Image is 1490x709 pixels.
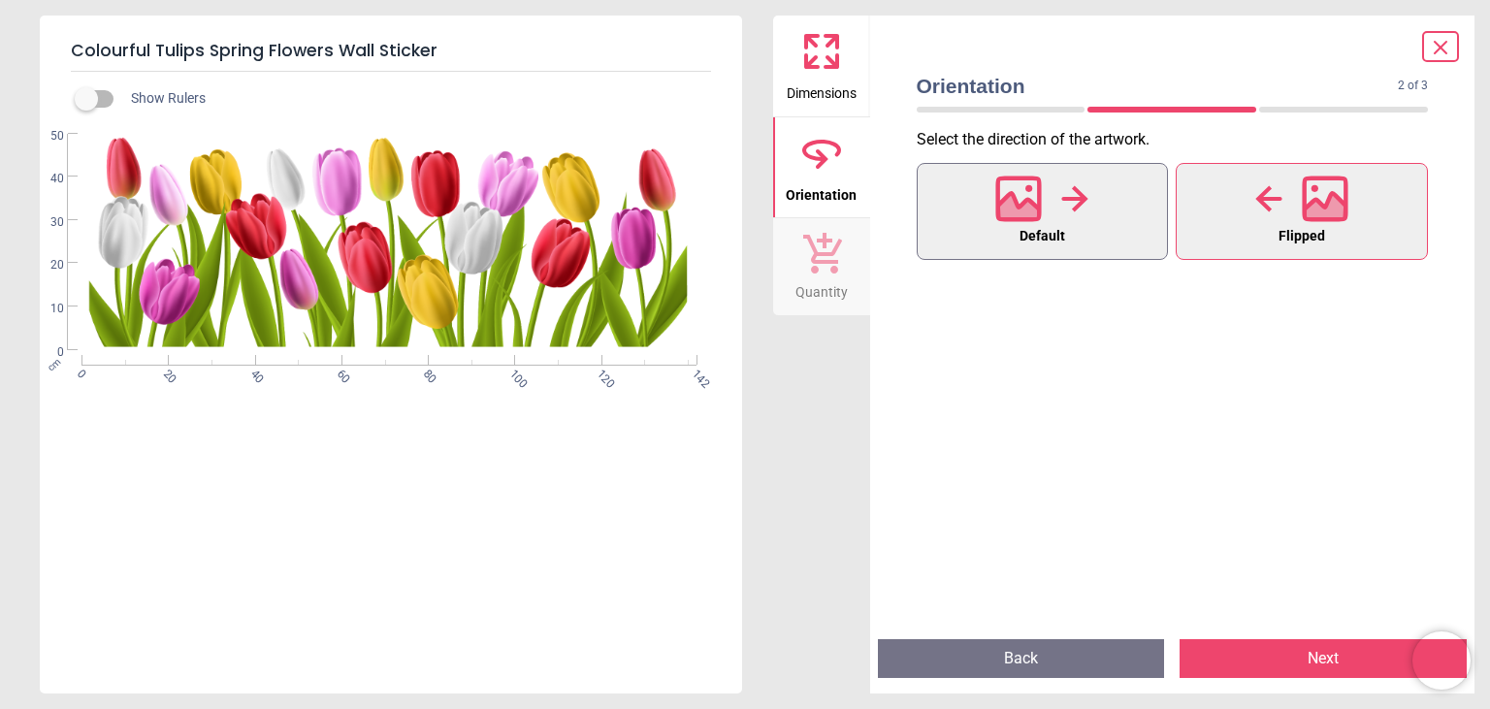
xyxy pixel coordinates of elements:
[688,367,700,379] span: 142
[795,274,848,303] span: Quantity
[773,16,870,116] button: Dimensions
[1020,224,1065,249] span: Default
[505,367,518,379] span: 100
[27,257,64,274] span: 20
[246,367,259,379] span: 40
[419,367,432,379] span: 80
[27,128,64,145] span: 50
[1412,631,1471,690] iframe: Brevo live chat
[1176,163,1428,260] button: Flipped
[71,31,711,72] h5: Colourful Tulips Spring Flowers Wall Sticker
[593,367,605,379] span: 120
[86,87,742,111] div: Show Rulers
[917,129,1444,150] p: Select the direction of the artwork .
[917,163,1169,260] button: Default
[160,367,173,379] span: 20
[73,367,85,379] span: 0
[27,214,64,231] span: 30
[46,355,63,372] span: cm
[773,117,870,218] button: Orientation
[786,177,857,206] span: Orientation
[1279,224,1325,249] span: Flipped
[27,344,64,361] span: 0
[1180,639,1467,678] button: Next
[27,171,64,187] span: 40
[27,301,64,317] span: 10
[917,72,1399,100] span: Orientation
[787,75,857,104] span: Dimensions
[878,639,1165,678] button: Back
[1398,78,1428,94] span: 2 of 3
[333,367,345,379] span: 60
[773,218,870,315] button: Quantity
